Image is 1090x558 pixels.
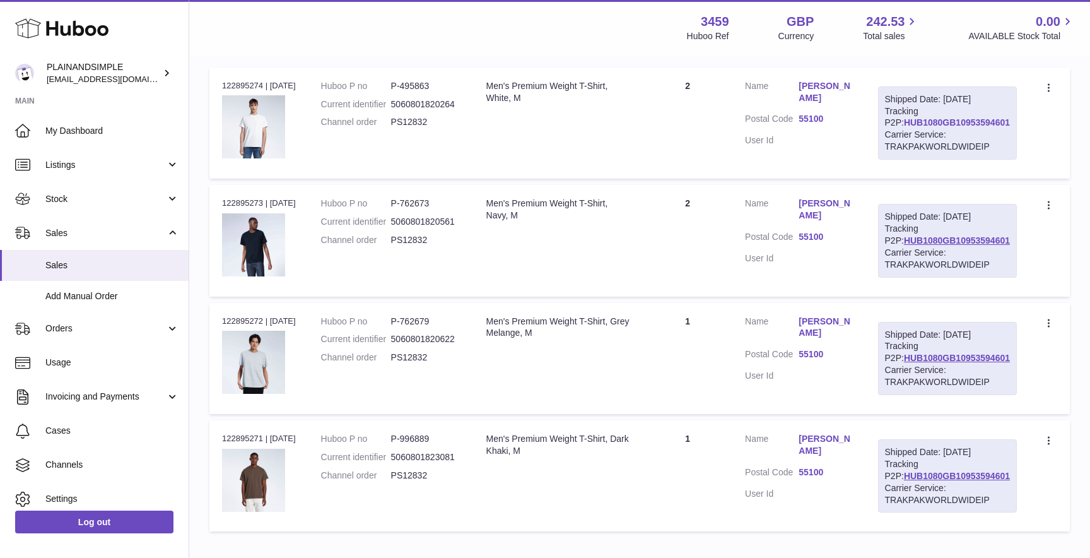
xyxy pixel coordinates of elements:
[222,316,296,327] div: 122895272 | [DATE]
[885,482,1010,506] div: Carrier Service: TRAKPAKWORLDWIDEIP
[799,198,852,222] a: [PERSON_NAME]
[45,323,166,335] span: Orders
[799,316,852,340] a: [PERSON_NAME]
[45,425,179,437] span: Cases
[486,80,631,104] div: Men's Premium Weight T-Shirt, White, M
[45,193,166,205] span: Stock
[745,488,799,500] dt: User Id
[321,451,391,463] dt: Current identifier
[222,433,296,444] div: 122895271 | [DATE]
[45,357,179,369] span: Usage
[486,433,631,457] div: Men's Premium Weight T-Shirt, Dark Khaki, M
[222,449,285,512] img: 34591725019226.jpeg
[878,322,1017,395] div: Tracking P2P:
[321,80,391,92] dt: Huboo P no
[391,352,461,364] dd: PS12832
[799,80,852,104] a: [PERSON_NAME]
[745,316,799,343] dt: Name
[321,333,391,345] dt: Current identifier
[222,80,296,92] div: 122895274 | [DATE]
[486,316,631,340] div: Men's Premium Weight T-Shirt, Grey Melange, M
[391,470,461,482] dd: PS12832
[15,64,34,83] img: duco@plainandsimple.com
[745,370,799,382] dt: User Id
[391,116,461,128] dd: PS12832
[47,61,160,85] div: PLAINANDSIMPLE
[643,68,732,179] td: 2
[1036,13,1060,30] span: 0.00
[486,198,631,222] div: Men's Premium Weight T-Shirt, Navy, M
[391,333,461,345] dd: 5060801820622
[222,213,285,276] img: 34591682707904.jpeg
[701,13,729,30] strong: 3459
[45,459,179,471] span: Channels
[878,439,1017,513] div: Tracking P2P:
[321,433,391,445] dt: Huboo P no
[47,74,185,84] span: [EMAIL_ADDRESS][DOMAIN_NAME]
[391,451,461,463] dd: 5060801823081
[391,433,461,445] dd: P-996889
[391,198,461,210] dd: P-762673
[321,216,391,228] dt: Current identifier
[45,391,166,403] span: Invoicing and Payments
[321,116,391,128] dt: Channel order
[745,252,799,264] dt: User Id
[745,348,799,364] dt: Postal Code
[222,198,296,209] div: 122895273 | [DATE]
[45,493,179,505] span: Settings
[745,198,799,225] dt: Name
[863,30,919,42] span: Total sales
[787,13,814,30] strong: GBP
[885,93,1010,105] div: Shipped Date: [DATE]
[45,159,166,171] span: Listings
[321,198,391,210] dt: Huboo P no
[745,433,799,460] dt: Name
[904,235,1010,246] a: HUB1080GB10953594601
[391,216,461,228] dd: 5060801820561
[321,316,391,328] dt: Huboo P no
[878,86,1017,160] div: Tracking P2P:
[745,134,799,146] dt: User Id
[885,211,1010,223] div: Shipped Date: [DATE]
[745,80,799,107] dt: Name
[15,511,173,533] a: Log out
[391,316,461,328] dd: P-762679
[885,247,1010,271] div: Carrier Service: TRAKPAKWORLDWIDEIP
[904,117,1010,128] a: HUB1080GB10953594601
[222,331,285,394] img: 34591682701809.jpeg
[885,129,1010,153] div: Carrier Service: TRAKPAKWORLDWIDEIP
[45,125,179,137] span: My Dashboard
[45,259,179,271] span: Sales
[687,30,729,42] div: Huboo Ref
[866,13,905,30] span: 242.53
[222,95,285,158] img: 34591727345696.jpeg
[45,227,166,239] span: Sales
[878,204,1017,277] div: Tracking P2P:
[799,231,852,243] a: 55100
[321,352,391,364] dt: Channel order
[643,185,732,296] td: 2
[799,113,852,125] a: 55100
[968,13,1075,42] a: 0.00 AVAILABLE Stock Total
[968,30,1075,42] span: AVAILABLE Stock Total
[45,290,179,302] span: Add Manual Order
[799,433,852,457] a: [PERSON_NAME]
[745,113,799,128] dt: Postal Code
[321,98,391,110] dt: Current identifier
[904,353,1010,363] a: HUB1080GB10953594601
[643,303,732,414] td: 1
[391,234,461,246] dd: PS12832
[391,98,461,110] dd: 5060801820264
[321,234,391,246] dt: Channel order
[745,466,799,482] dt: Postal Code
[391,80,461,92] dd: P-495863
[863,13,919,42] a: 242.53 Total sales
[745,231,799,246] dt: Postal Code
[799,466,852,478] a: 55100
[885,446,1010,458] div: Shipped Date: [DATE]
[643,420,732,531] td: 1
[778,30,814,42] div: Currency
[885,364,1010,388] div: Carrier Service: TRAKPAKWORLDWIDEIP
[799,348,852,360] a: 55100
[321,470,391,482] dt: Channel order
